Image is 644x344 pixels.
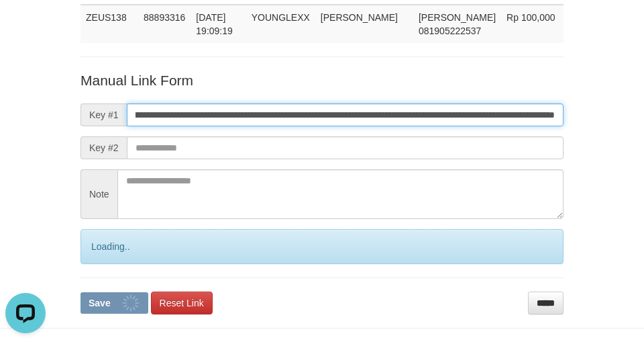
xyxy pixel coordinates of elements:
[321,12,398,23] span: [PERSON_NAME]
[252,12,310,23] span: YOUNGLEXX
[138,5,191,43] td: 88893316
[80,292,148,314] button: Save
[80,103,127,126] span: Key #1
[80,71,563,90] p: Manual Link Form
[419,12,496,23] span: [PERSON_NAME]
[80,229,563,264] div: Loading..
[151,292,213,314] a: Reset Link
[160,298,204,308] span: Reset Link
[196,12,233,36] span: [DATE] 19:09:19
[506,12,555,23] span: Rp 100,000
[5,5,46,46] button: Open LiveChat chat widget
[80,136,127,159] span: Key #2
[89,298,111,308] span: Save
[80,5,138,43] td: ZEUS138
[80,169,117,219] span: Note
[419,26,481,36] span: Copy 081905222537 to clipboard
